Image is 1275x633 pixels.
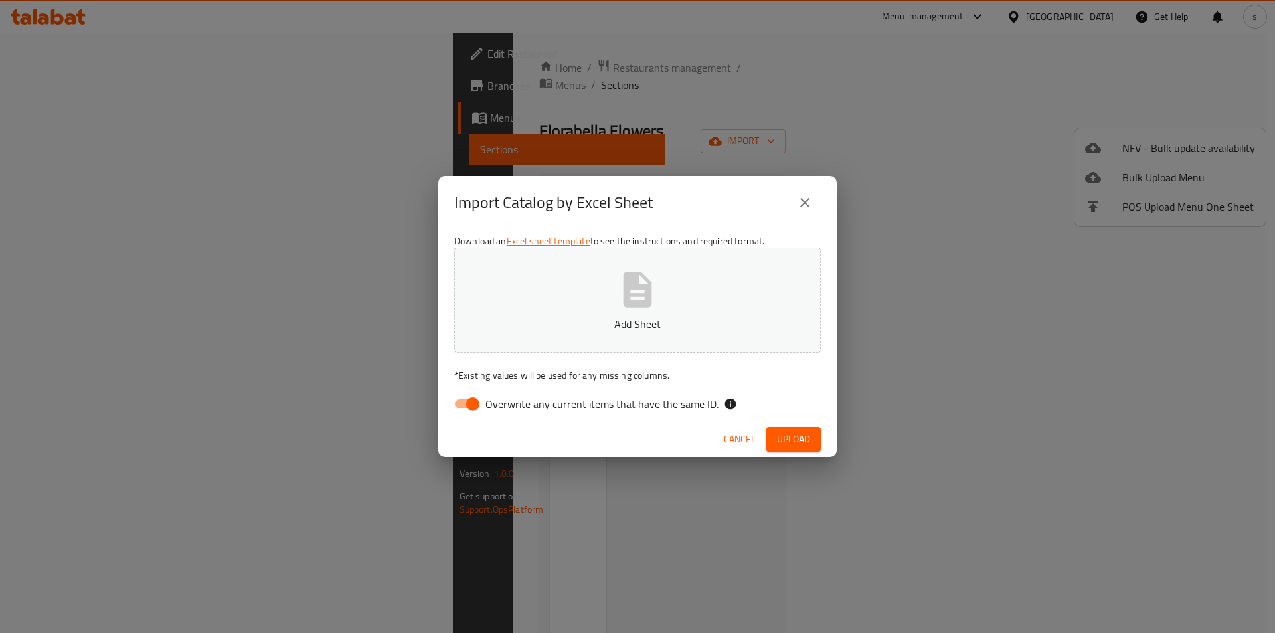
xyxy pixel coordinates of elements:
div: Download an to see the instructions and required format. [438,229,837,422]
span: Cancel [724,431,756,448]
span: Overwrite any current items that have the same ID. [485,396,719,412]
p: Add Sheet [475,316,800,332]
span: Upload [777,431,810,448]
button: Cancel [719,427,761,452]
a: Excel sheet template [507,232,590,250]
svg: If the overwrite option isn't selected, then the items that match an existing ID will be ignored ... [724,397,737,410]
button: Upload [766,427,821,452]
button: close [789,187,821,219]
h2: Import Catalog by Excel Sheet [454,192,653,213]
p: Existing values will be used for any missing columns. [454,369,821,382]
button: Add Sheet [454,248,821,353]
